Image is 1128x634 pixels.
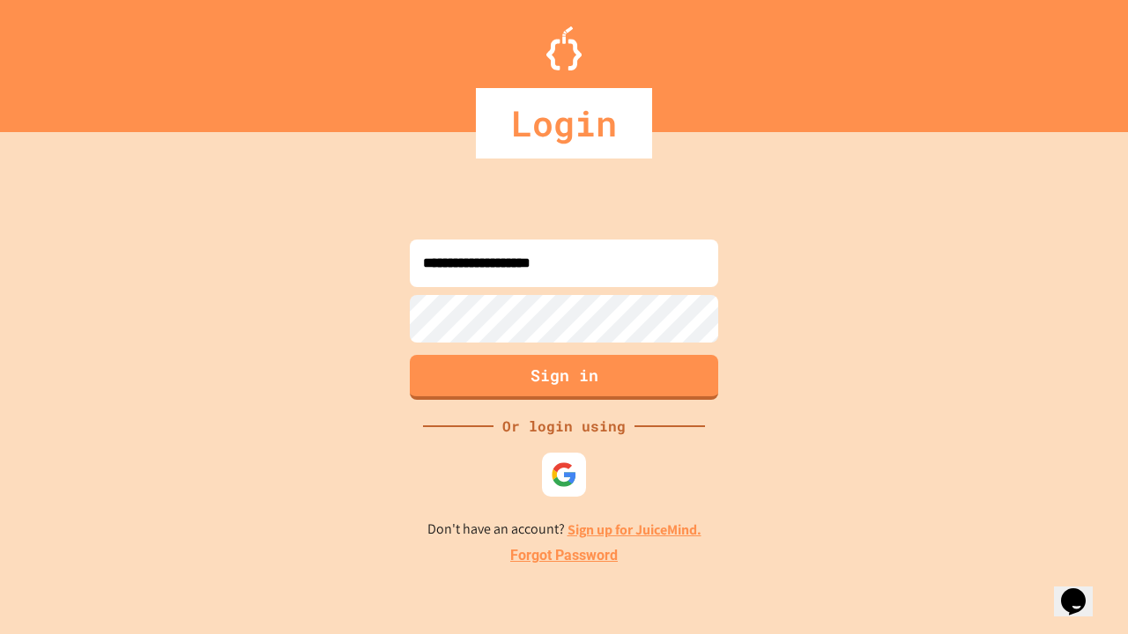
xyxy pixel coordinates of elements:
iframe: chat widget [1054,564,1110,616]
img: Logo.svg [546,26,582,70]
a: Forgot Password [510,545,618,566]
button: Sign in [410,355,718,400]
div: Login [476,88,652,158]
a: Sign up for JuiceMind. [568,520,701,539]
img: google-icon.svg [551,461,577,488]
iframe: chat widget [982,487,1110,562]
p: Don't have an account? [427,519,701,541]
div: Or login using [493,416,634,437]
